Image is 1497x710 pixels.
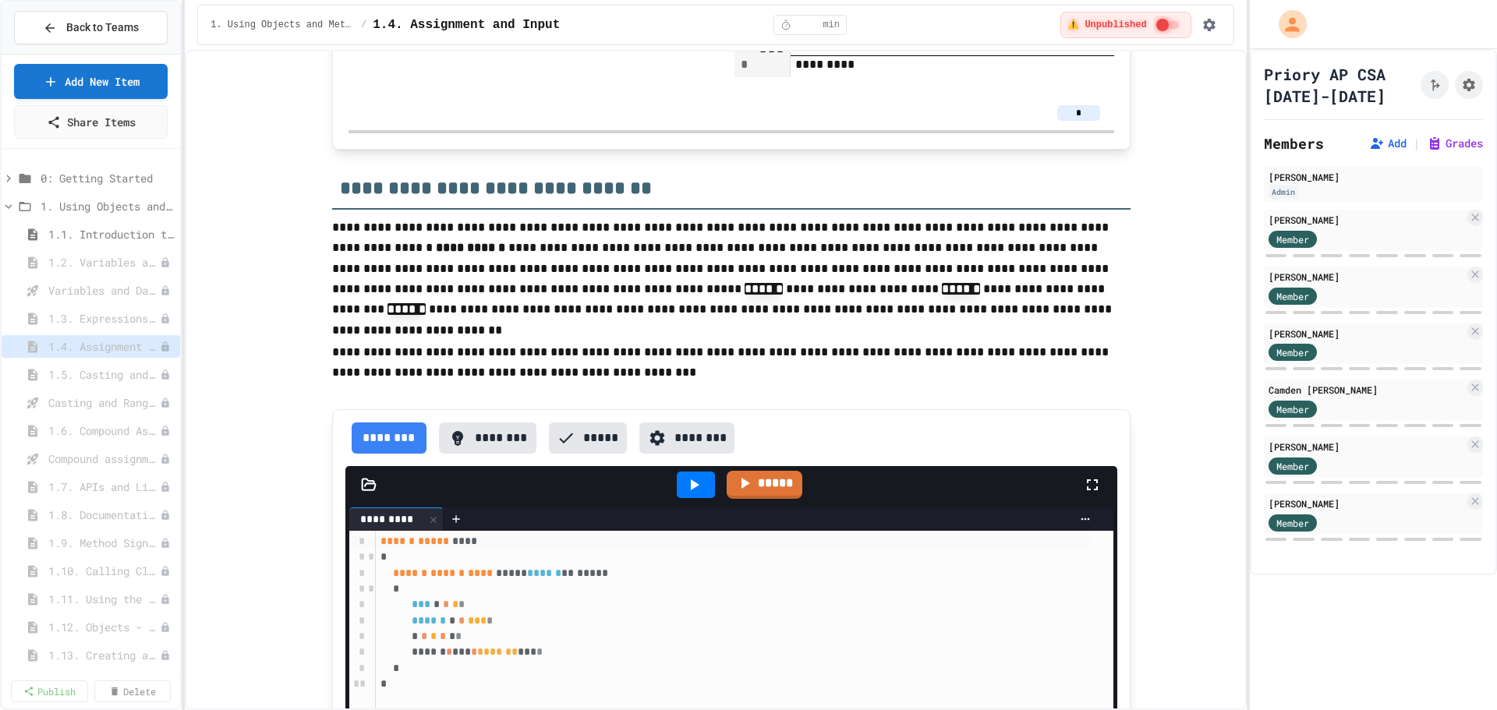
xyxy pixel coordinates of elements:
[48,310,160,327] span: 1.3. Expressions and Output [New]
[48,647,160,663] span: 1.13. Creating and Initializing Objects: Constructors
[1269,496,1464,510] div: [PERSON_NAME]
[48,507,160,523] span: 1.8. Documentation with Comments and Preconditions
[94,680,172,702] a: Delete
[160,482,171,493] div: Unpublished
[48,619,160,635] span: 1.12. Objects - Instances of Classes
[1276,402,1309,416] span: Member
[48,422,160,439] span: 1.6. Compound Assignment Operators
[1413,134,1421,153] span: |
[160,454,171,465] div: Unpublished
[14,105,168,139] a: Share Items
[160,285,171,296] div: Unpublished
[1455,71,1483,99] button: Assignment Settings
[1269,440,1464,454] div: [PERSON_NAME]
[361,19,366,31] span: /
[160,650,171,661] div: Unpublished
[1276,232,1309,246] span: Member
[160,313,171,324] div: Unpublished
[160,510,171,521] div: Unpublished
[11,680,88,702] a: Publish
[1264,63,1414,107] h1: Priory AP CSA [DATE]-[DATE]
[48,338,160,355] span: 1.4. Assignment and Input
[1276,289,1309,303] span: Member
[1264,132,1324,154] h2: Members
[160,622,171,633] div: Unpublished
[211,19,355,31] span: 1. Using Objects and Methods
[160,369,171,380] div: Unpublished
[1427,136,1483,151] button: Grades
[160,426,171,436] div: Unpublished
[48,394,160,411] span: Casting and Ranges of variables - Quiz
[160,397,171,408] div: Unpublished
[1276,516,1309,530] span: Member
[160,566,171,577] div: Unpublished
[1276,345,1309,359] span: Member
[1269,185,1298,199] div: Admin
[41,170,174,186] span: 0: Getting Started
[48,535,160,551] span: 1.9. Method Signatures
[48,479,160,495] span: 1.7. APIs and Libraries
[48,226,174,242] span: 1.1. Introduction to Algorithms, Programming, and Compilers
[1421,71,1449,99] button: Click to see fork details
[1269,270,1464,284] div: [PERSON_NAME]
[160,257,171,268] div: Unpublished
[1269,383,1464,397] div: Camden [PERSON_NAME]
[160,594,171,605] div: Unpublished
[1269,213,1464,227] div: [PERSON_NAME]
[160,341,171,352] div: Unpublished
[66,19,139,36] span: Back to Teams
[48,591,160,607] span: 1.11. Using the Math Class
[1067,19,1146,31] span: ⚠️ Unpublished
[160,538,171,549] div: Unpublished
[14,64,168,99] a: Add New Item
[48,254,160,270] span: 1.2. Variables and Data Types
[1269,170,1478,184] div: [PERSON_NAME]
[41,198,174,214] span: 1. Using Objects and Methods
[1276,459,1309,473] span: Member
[48,282,160,298] span: Variables and Data Types - Quiz
[1269,327,1464,341] div: [PERSON_NAME]
[14,11,168,44] button: Back to Teams
[48,450,160,467] span: Compound assignment operators - Quiz
[373,16,560,34] span: 1.4. Assignment and Input
[48,563,160,579] span: 1.10. Calling Class Methods
[1262,6,1311,42] div: My Account
[48,366,160,383] span: 1.5. Casting and Ranges of Values
[1369,136,1407,151] button: Add
[1060,12,1191,38] div: ⚠️ Students cannot see this content! Click the toggle to publish it and make it visible to your c...
[823,19,840,31] span: min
